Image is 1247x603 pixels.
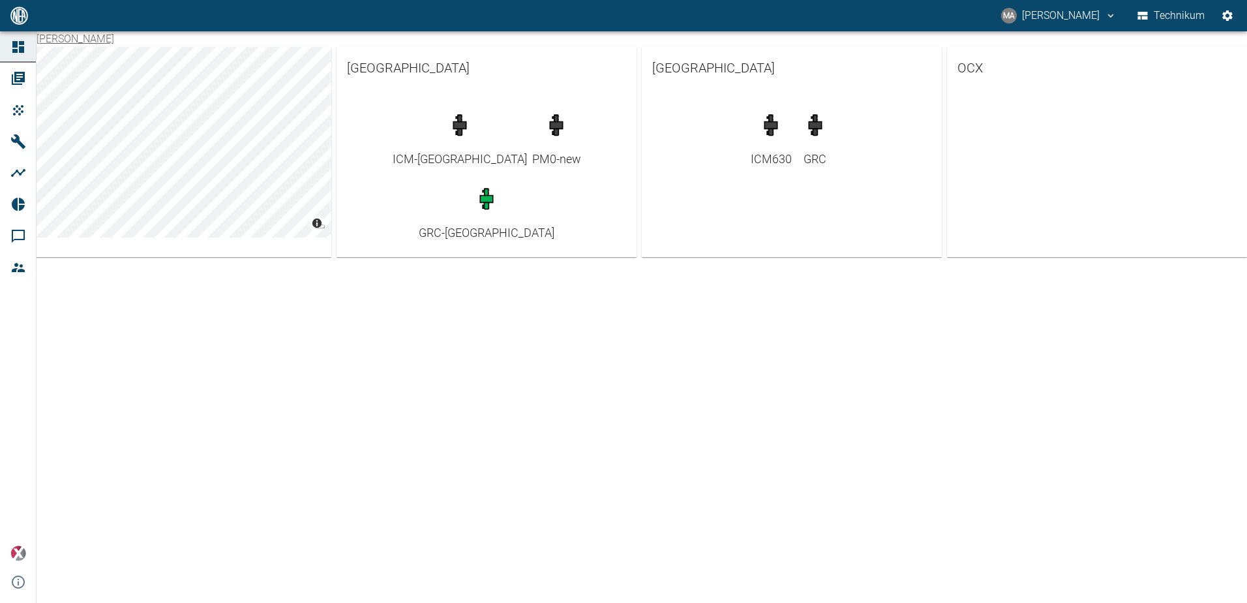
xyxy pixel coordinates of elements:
a: PM0-new [532,107,581,168]
img: Xplore Logo [10,546,26,561]
div: ICM630 [751,150,792,168]
div: GRC [797,150,834,168]
a: [PERSON_NAME] [37,33,114,45]
a: [GEOGRAPHIC_DATA] [642,47,942,89]
button: mateus.andrade@neuman-esser.com.br [999,4,1119,27]
a: OCX [947,47,1247,89]
span: [GEOGRAPHIC_DATA] [347,57,626,78]
button: Settings [1216,4,1239,27]
div: PM0-new [532,150,581,168]
span: [GEOGRAPHIC_DATA] [652,57,931,78]
a: [GEOGRAPHIC_DATA] [337,47,637,89]
span: OCX [957,57,1237,78]
a: ICM630 [751,107,792,168]
a: GRC [797,107,834,168]
img: logo [9,7,29,24]
canvas: Map [31,47,331,238]
button: Technikum [1135,4,1208,27]
div: MA [1001,8,1017,23]
div: GRC-[GEOGRAPHIC_DATA] [419,224,554,241]
div: ICM-[GEOGRAPHIC_DATA] [393,150,527,168]
nav: breadcrumb [37,31,114,47]
a: GRC-[GEOGRAPHIC_DATA] [419,181,554,241]
a: ICM-[GEOGRAPHIC_DATA] [393,107,527,168]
